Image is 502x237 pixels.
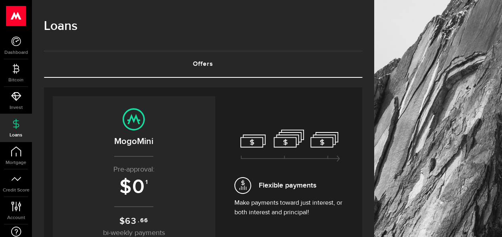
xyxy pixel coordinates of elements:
span: 0 [132,175,145,199]
ul: Tabs Navigation [44,51,362,78]
h2: MogoMini [61,135,207,148]
iframe: LiveChat chat widget [468,203,502,237]
span: $ [119,175,132,199]
span: bi-weekly payments [103,229,165,237]
sup: .66 [138,216,149,225]
h1: Loans [44,16,362,37]
a: Offers [44,51,362,77]
sup: 1 [145,179,149,186]
p: Make payments toward just interest, or both interest and principal! [234,198,346,217]
p: Pre-approval: [61,164,207,175]
span: $ [119,216,125,227]
span: Flexible payments [259,180,316,191]
span: 63 [125,216,137,227]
